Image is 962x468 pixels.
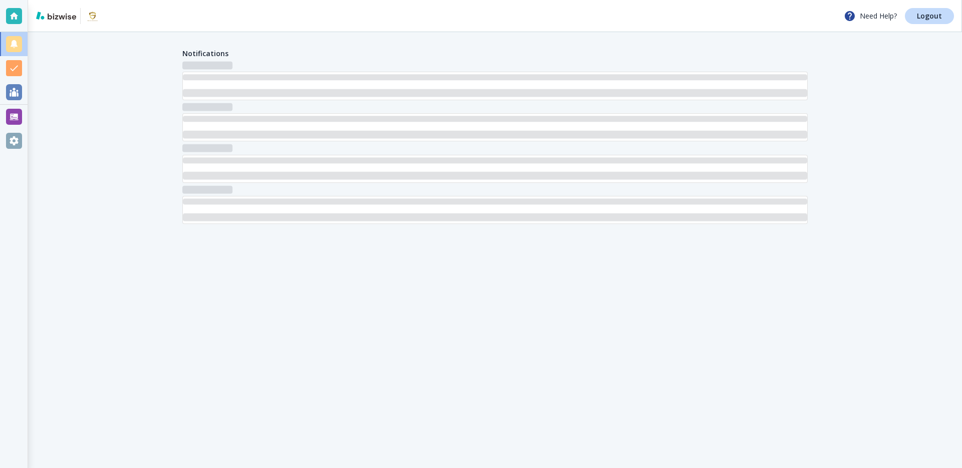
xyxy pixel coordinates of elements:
[85,8,101,24] img: Chemar's Consultancy
[36,12,76,20] img: bizwise
[905,8,954,24] a: Logout
[917,13,942,20] p: Logout
[182,48,228,59] h4: Notifications
[844,10,897,22] p: Need Help?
